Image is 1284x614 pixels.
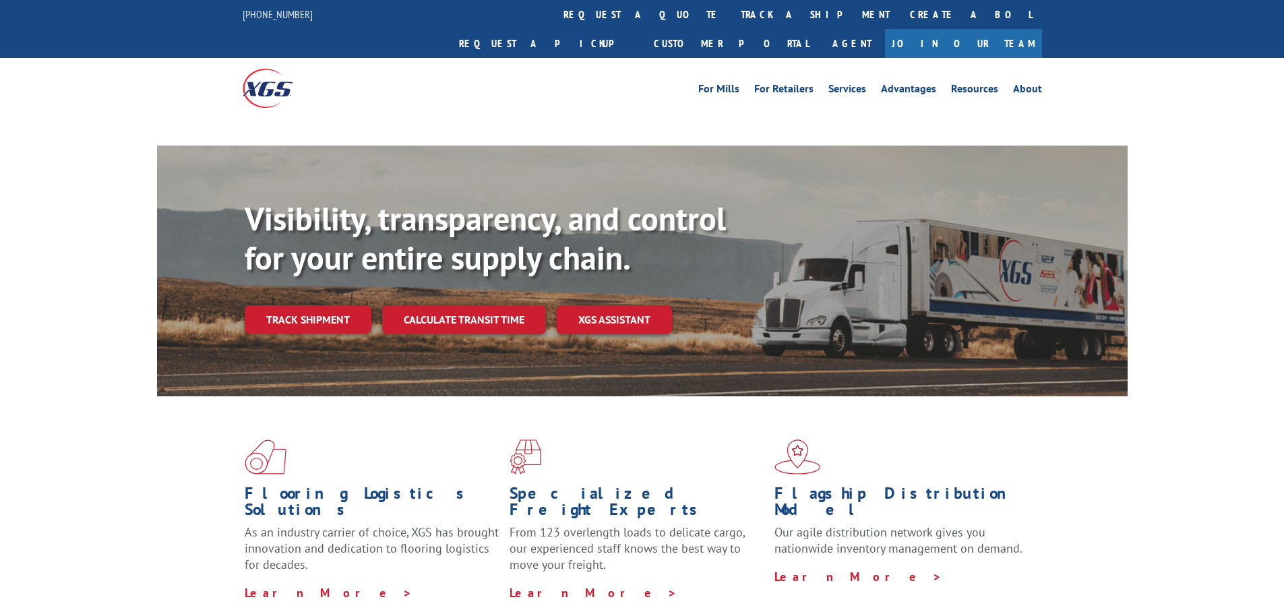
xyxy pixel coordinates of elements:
[1013,84,1042,98] a: About
[510,485,764,524] h1: Specialized Freight Experts
[510,439,541,474] img: xgs-icon-focused-on-flooring-red
[774,485,1029,524] h1: Flagship Distribution Model
[885,29,1042,58] a: Join Our Team
[951,84,998,98] a: Resources
[754,84,814,98] a: For Retailers
[245,305,371,334] a: Track shipment
[881,84,936,98] a: Advantages
[510,524,764,584] p: From 123 overlength loads to delicate cargo, our experienced staff knows the best way to move you...
[819,29,885,58] a: Agent
[774,439,821,474] img: xgs-icon-flagship-distribution-model-red
[774,524,1022,556] span: Our agile distribution network gives you nationwide inventory management on demand.
[557,305,672,334] a: XGS ASSISTANT
[828,84,866,98] a: Services
[644,29,819,58] a: Customer Portal
[245,197,726,278] b: Visibility, transparency, and control for your entire supply chain.
[698,84,739,98] a: For Mills
[382,305,546,334] a: Calculate transit time
[245,585,412,601] a: Learn More >
[245,524,499,572] span: As an industry carrier of choice, XGS has brought innovation and dedication to flooring logistics...
[510,585,677,601] a: Learn More >
[243,7,313,21] a: [PHONE_NUMBER]
[449,29,644,58] a: Request a pickup
[245,485,499,524] h1: Flooring Logistics Solutions
[774,569,942,584] a: Learn More >
[245,439,286,474] img: xgs-icon-total-supply-chain-intelligence-red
